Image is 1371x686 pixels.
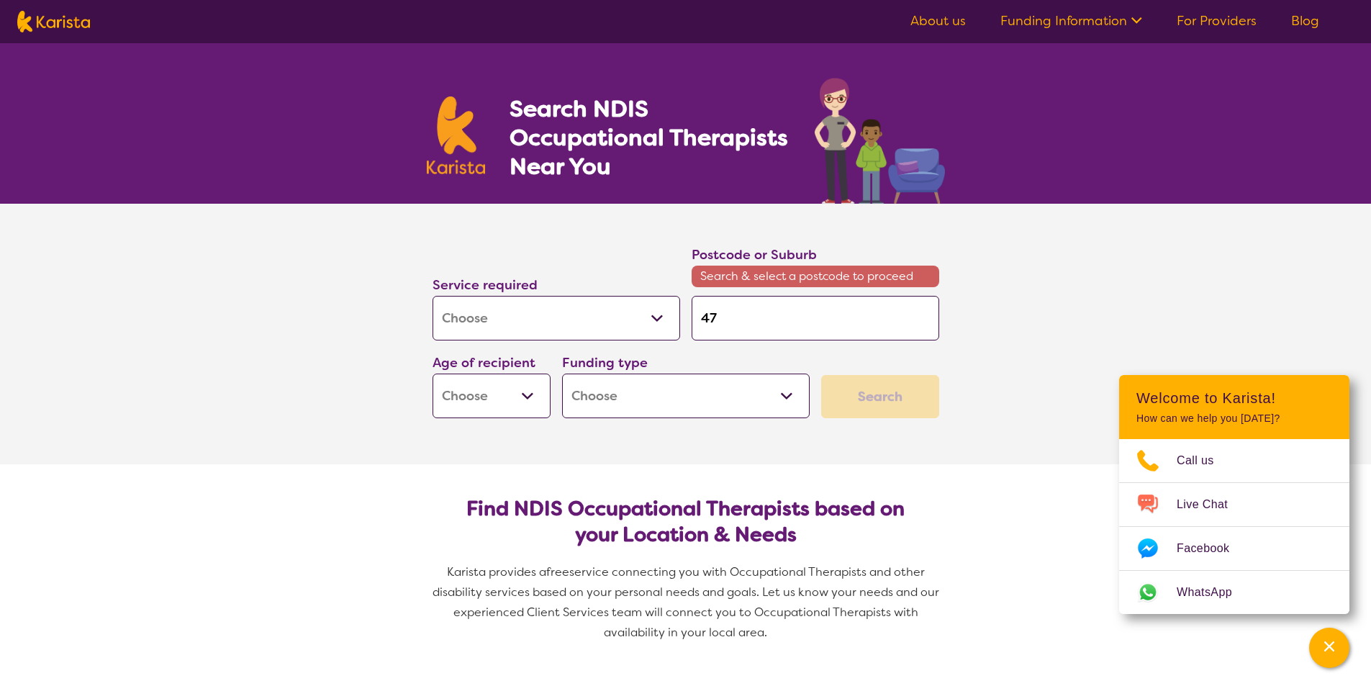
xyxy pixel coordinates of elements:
span: Facebook [1177,538,1246,559]
span: Live Chat [1177,494,1245,515]
label: Funding type [562,354,648,371]
h2: Welcome to Karista! [1136,389,1332,407]
span: service connecting you with Occupational Therapists and other disability services based on your p... [433,564,942,640]
label: Service required [433,276,538,294]
ul: Choose channel [1119,439,1349,614]
div: Channel Menu [1119,375,1349,614]
span: Karista provides a [447,564,546,579]
a: Blog [1291,12,1319,30]
span: Call us [1177,450,1231,471]
a: For Providers [1177,12,1257,30]
label: Postcode or Suburb [692,246,817,263]
label: Age of recipient [433,354,535,371]
img: Karista logo [17,11,90,32]
p: How can we help you [DATE]? [1136,412,1332,425]
a: Web link opens in a new tab. [1119,571,1349,614]
h1: Search NDIS Occupational Therapists Near You [510,94,789,181]
span: WhatsApp [1177,582,1249,603]
button: Channel Menu [1309,628,1349,668]
img: Karista logo [427,96,486,174]
h2: Find NDIS Occupational Therapists based on your Location & Needs [444,496,928,548]
span: Search & select a postcode to proceed [692,266,939,287]
input: Type [692,296,939,340]
span: free [546,564,569,579]
a: About us [910,12,966,30]
a: Funding Information [1000,12,1142,30]
img: occupational-therapy [815,78,945,204]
